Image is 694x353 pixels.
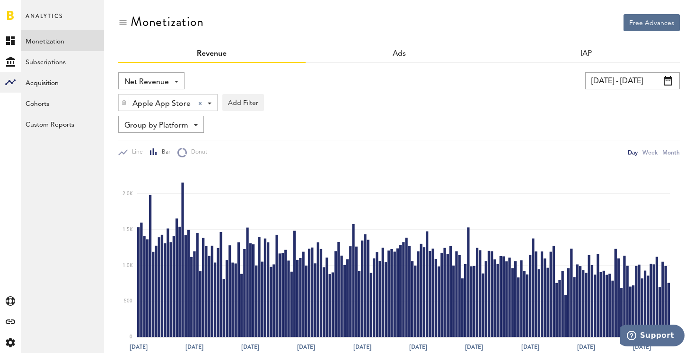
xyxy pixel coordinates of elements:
[241,343,259,351] text: [DATE]
[624,14,680,31] button: Free Advances
[353,343,371,351] text: [DATE]
[123,191,133,196] text: 2.0K
[124,299,132,304] text: 500
[21,113,104,134] a: Custom Reports
[128,148,143,156] span: Line
[124,118,188,134] span: Group by Platform
[577,343,595,351] text: [DATE]
[409,343,427,351] text: [DATE]
[521,343,539,351] text: [DATE]
[158,148,170,156] span: Bar
[393,50,406,58] a: Ads
[187,148,207,156] span: Donut
[222,94,264,111] button: Add Filter
[130,335,132,339] text: 0
[123,263,133,268] text: 1.0K
[131,14,204,29] div: Monetization
[197,50,227,58] a: Revenue
[123,227,133,232] text: 1.5K
[26,10,63,30] span: Analytics
[185,343,203,351] text: [DATE]
[21,72,104,93] a: Acquisition
[121,99,127,106] img: trash_awesome_blue.svg
[297,343,315,351] text: [DATE]
[130,343,148,351] text: [DATE]
[662,147,680,157] div: Month
[642,147,658,157] div: Week
[198,102,202,105] div: Clear
[628,147,638,157] div: Day
[620,325,685,348] iframe: Opens a widget where you can find more information
[119,95,129,111] div: Delete
[633,343,651,351] text: [DATE]
[132,96,191,112] span: Apple App Store
[124,74,169,90] span: Net Revenue
[21,93,104,113] a: Cohorts
[21,30,104,51] a: Monetization
[580,50,592,58] a: IAP
[465,343,483,351] text: [DATE]
[21,51,104,72] a: Subscriptions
